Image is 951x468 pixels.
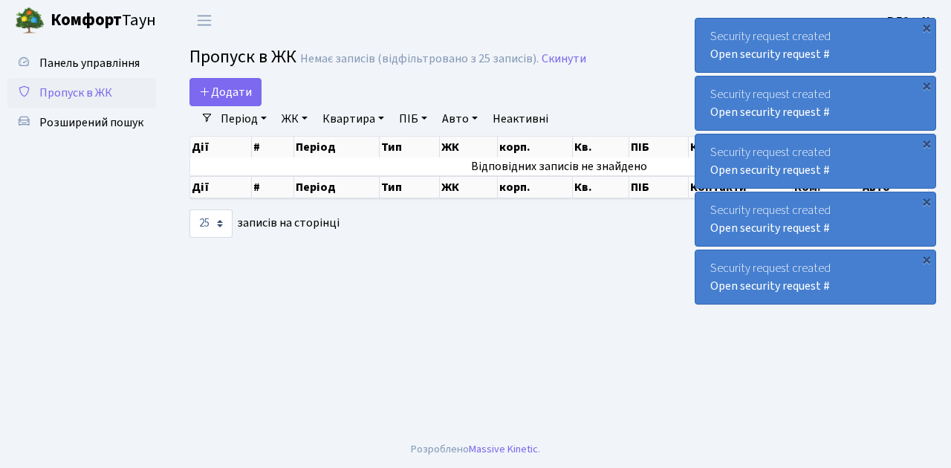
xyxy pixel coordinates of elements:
div: × [919,136,934,151]
div: Security request created [695,134,935,188]
a: Неактивні [487,106,554,131]
th: ЖК [440,176,498,198]
th: Дії [190,137,252,157]
span: Розширений пошук [39,114,143,131]
span: Панель управління [39,55,140,71]
a: Open security request # [710,278,830,294]
div: Security request created [695,19,935,72]
a: Розширений пошук [7,108,156,137]
a: Open security request # [710,220,830,236]
th: Кв. [573,176,630,198]
a: ВЛ2 -. К. [887,12,933,30]
img: logo.png [15,6,45,36]
a: Open security request # [710,104,830,120]
a: Скинути [542,52,586,66]
th: Дії [190,176,252,198]
select: записів на сторінці [189,209,233,238]
div: × [919,20,934,35]
a: Квартира [317,106,390,131]
label: записів на сторінці [189,209,340,238]
div: Розроблено . [411,441,540,458]
a: Додати [189,78,262,106]
th: Період [294,176,380,198]
div: × [919,78,934,93]
div: × [919,252,934,267]
button: Переключити навігацію [186,8,223,33]
a: ПІБ [393,106,433,131]
a: Період [215,106,273,131]
span: Пропуск в ЖК [189,44,296,70]
span: Додати [199,84,252,100]
a: Авто [436,106,484,131]
b: Комфорт [51,8,122,32]
th: # [252,137,293,157]
div: Security request created [695,192,935,246]
th: Кв. [573,137,630,157]
a: Open security request # [710,162,830,178]
span: Пропуск в ЖК [39,85,112,101]
div: Security request created [695,77,935,130]
a: Панель управління [7,48,156,78]
th: ЖК [440,137,498,157]
a: Пропуск в ЖК [7,78,156,108]
th: Контакти [689,176,793,198]
th: Тип [380,176,441,198]
div: Security request created [695,250,935,304]
th: Період [294,137,380,157]
div: × [919,194,934,209]
th: ПІБ [629,176,688,198]
a: ЖК [276,106,314,131]
th: корп. [498,176,573,198]
th: корп. [498,137,573,157]
th: ПІБ [629,137,688,157]
th: # [252,176,293,198]
a: Massive Kinetic [469,441,538,457]
b: ВЛ2 -. К. [887,13,933,29]
th: Контакти [689,137,793,157]
td: Відповідних записів не знайдено [190,157,929,175]
a: Open security request # [710,46,830,62]
span: Таун [51,8,156,33]
th: Тип [380,137,441,157]
div: Немає записів (відфільтровано з 25 записів). [300,52,539,66]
